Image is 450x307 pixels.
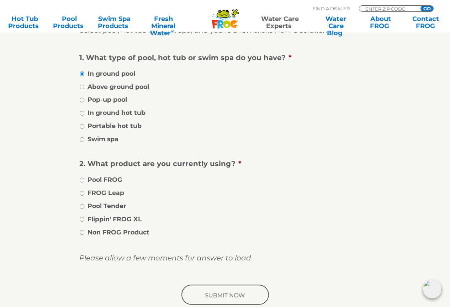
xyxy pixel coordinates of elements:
label: Pool FROG [88,175,122,184]
img: openIcon [423,280,441,298]
a: PoolProducts [52,15,87,30]
label: FROG Leap [88,188,124,197]
label: In ground hot tub [88,108,145,117]
label: Portable hot tub [88,121,142,131]
a: Swim SpaProducts [97,15,132,30]
input: Submit [180,284,270,307]
label: Swim spa [88,134,118,144]
label: 1. What type of pool, hot tub or swim spa do you have? [79,53,365,62]
a: Hot TubProducts [7,15,42,30]
label: 2. What product are you currently using? [79,159,365,168]
label: In ground pool [88,69,135,78]
a: ContactFROG [408,15,443,30]
a: Water CareExperts [252,15,308,30]
a: Water CareBlog [318,15,353,30]
label: Pool Tender [88,201,126,211]
p: Find A Dealer [313,5,350,12]
a: Fresh MineralWater∞ [142,15,185,30]
sup: ∞ [171,28,174,34]
i: Please allow a few moments for answer to load [79,254,251,262]
label: Pop-up pool [88,95,127,104]
input: GO [420,6,433,11]
label: Flippin' FROG XL [88,215,142,224]
a: AboutFROG [363,15,398,30]
input: Zip Code Form [365,6,413,12]
label: Non FROG Product [88,228,149,237]
label: Above ground pool [88,82,149,91]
